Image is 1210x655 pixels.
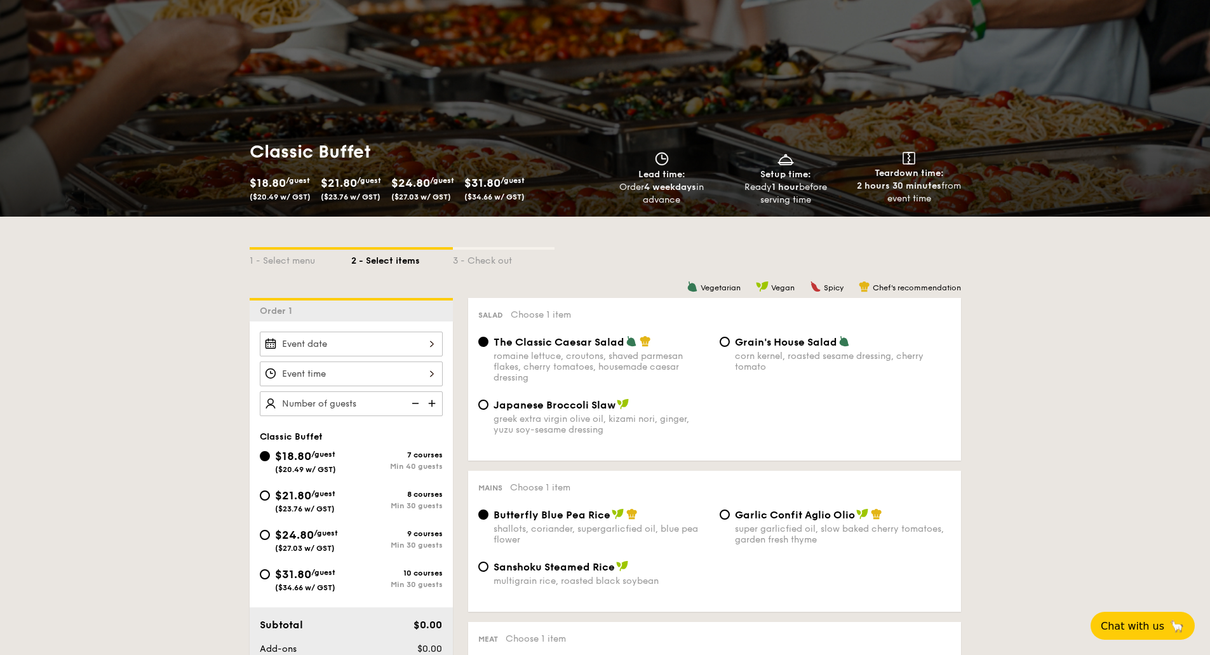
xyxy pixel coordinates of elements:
[1091,612,1195,640] button: Chat with us🦙
[494,509,610,521] span: Butterfly Blue Pea Rice
[351,580,443,589] div: Min 30 guests
[612,508,624,520] img: icon-vegan.f8ff3823.svg
[260,644,297,654] span: Add-ons
[275,544,335,553] span: ($27.03 w/ GST)
[478,510,488,520] input: Butterfly Blue Pea Riceshallots, coriander, supergarlicfied oil, blue pea flower
[701,283,741,292] span: Vegetarian
[771,283,795,292] span: Vegan
[501,176,525,185] span: /guest
[494,576,709,586] div: multigrain rice, roasted black soybean
[720,510,730,520] input: Garlic Confit Aglio Oliosuper garlicfied oil, slow baked cherry tomatoes, garden fresh thyme
[638,169,685,180] span: Lead time:
[351,450,443,459] div: 7 courses
[776,152,795,166] img: icon-dish.430c3a2e.svg
[852,180,966,205] div: from event time
[873,283,961,292] span: Chef's recommendation
[275,567,311,581] span: $31.80
[351,462,443,471] div: Min 40 guests
[260,619,303,631] span: Subtotal
[260,451,270,461] input: $18.80/guest($20.49 w/ GST)7 coursesMin 40 guests
[856,508,869,520] img: icon-vegan.f8ff3823.svg
[838,335,850,347] img: icon-vegetarian.fe4039eb.svg
[275,528,314,542] span: $24.80
[250,250,351,267] div: 1 - Select menu
[311,450,335,459] span: /guest
[875,168,944,179] span: Teardown time:
[275,449,311,463] span: $18.80
[652,152,671,166] img: icon-clock.2db775ea.svg
[756,281,769,292] img: icon-vegan.f8ff3823.svg
[511,309,571,320] span: Choose 1 item
[275,489,311,503] span: $21.80
[351,490,443,499] div: 8 courses
[321,192,380,201] span: ($23.76 w/ GST)
[478,562,488,572] input: Sanshoku Steamed Ricemultigrain rice, roasted black soybean
[311,489,335,498] span: /guest
[720,337,730,347] input: Grain's House Saladcorn kernel, roasted sesame dressing, cherry tomato
[760,169,811,180] span: Setup time:
[626,335,637,347] img: icon-vegetarian.fe4039eb.svg
[687,281,698,292] img: icon-vegetarian.fe4039eb.svg
[275,504,335,513] span: ($23.76 w/ GST)
[405,391,424,415] img: icon-reduce.1d2dbef1.svg
[250,140,600,163] h1: Classic Buffet
[464,192,525,201] span: ($34.66 w/ GST)
[640,335,651,347] img: icon-chef-hat.a58ddaea.svg
[506,633,566,644] span: Choose 1 item
[250,176,286,190] span: $18.80
[1169,619,1185,633] span: 🦙
[494,351,709,383] div: romaine lettuce, croutons, shaved parmesan flakes, cherry tomatoes, housemade caesar dressing
[250,192,311,201] span: ($20.49 w/ GST)
[510,482,570,493] span: Choose 1 item
[810,281,821,292] img: icon-spicy.37a8142b.svg
[859,281,870,292] img: icon-chef-hat.a58ddaea.svg
[351,541,443,550] div: Min 30 guests
[286,176,310,185] span: /guest
[494,336,624,348] span: The Classic Caesar Salad
[494,523,709,545] div: shallots, coriander, supergarlicfied oil, blue pea flower
[772,182,799,192] strong: 1 hour
[260,332,443,356] input: Event date
[351,501,443,510] div: Min 30 guests
[494,414,709,435] div: greek extra virgin olive oil, kizami nori, ginger, yuzu soy-sesame dressing
[357,176,381,185] span: /guest
[1101,620,1164,632] span: Chat with us
[430,176,454,185] span: /guest
[260,490,270,501] input: $21.80/guest($23.76 w/ GST)8 coursesMin 30 guests
[464,176,501,190] span: $31.80
[824,283,844,292] span: Spicy
[857,180,941,191] strong: 2 hours 30 minutes
[351,250,453,267] div: 2 - Select items
[260,431,323,442] span: Classic Buffet
[260,306,297,316] span: Order 1
[413,619,442,631] span: $0.00
[735,509,855,521] span: Garlic Confit Aglio Olio
[735,351,951,372] div: corn kernel, roasted sesame dressing, cherry tomato
[321,176,357,190] span: $21.80
[903,152,915,165] img: icon-teardown.65201eee.svg
[617,398,629,410] img: icon-vegan.f8ff3823.svg
[478,311,503,320] span: Salad
[351,569,443,577] div: 10 courses
[735,336,837,348] span: Grain's House Salad
[453,250,555,267] div: 3 - Check out
[260,391,443,416] input: Number of guests
[351,529,443,538] div: 9 courses
[494,399,615,411] span: Japanese Broccoli Slaw
[314,529,338,537] span: /guest
[616,560,629,572] img: icon-vegan.f8ff3823.svg
[729,181,842,206] div: Ready before serving time
[275,465,336,474] span: ($20.49 w/ GST)
[478,337,488,347] input: The Classic Caesar Saladromaine lettuce, croutons, shaved parmesan flakes, cherry tomatoes, house...
[260,361,443,386] input: Event time
[260,530,270,540] input: $24.80/guest($27.03 w/ GST)9 coursesMin 30 guests
[260,569,270,579] input: $31.80/guest($34.66 w/ GST)10 coursesMin 30 guests
[391,176,430,190] span: $24.80
[871,508,882,520] img: icon-chef-hat.a58ddaea.svg
[494,561,615,573] span: Sanshoku Steamed Rice
[478,635,498,644] span: Meat
[478,400,488,410] input: Japanese Broccoli Slawgreek extra virgin olive oil, kizami nori, ginger, yuzu soy-sesame dressing
[391,192,451,201] span: ($27.03 w/ GST)
[605,181,719,206] div: Order in advance
[478,483,502,492] span: Mains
